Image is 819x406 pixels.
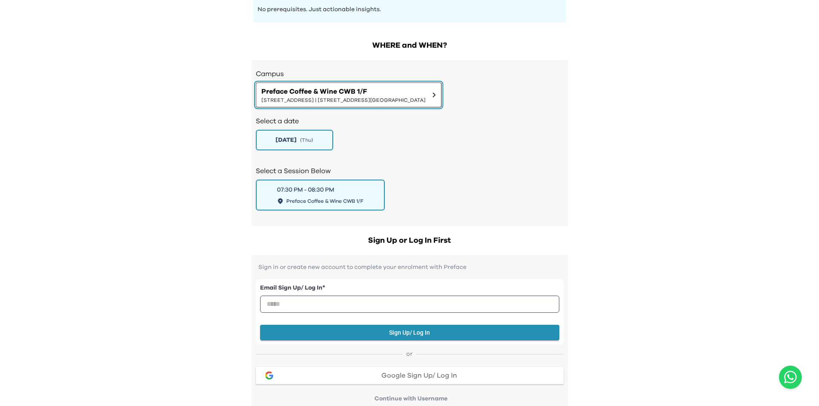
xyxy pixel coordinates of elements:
h3: Campus [256,69,564,79]
h2: Select a date [256,116,564,126]
button: [DATE](Thu) [256,130,333,150]
button: Sign Up/ Log In [260,325,559,341]
span: [STREET_ADDRESS] | [STREET_ADDRESS][GEOGRAPHIC_DATA] [261,97,426,104]
div: 07:30 PM - 08:30 PM [277,186,334,194]
span: or [403,350,416,358]
button: Open WhatsApp chat [779,366,802,389]
h2: WHERE and WHEN? [252,40,568,52]
p: Continue with Username [258,394,564,403]
h2: Sign Up or Log In First [252,235,568,247]
span: ( Thu ) [300,137,313,143]
label: Email Sign Up/ Log In * [260,284,559,293]
span: Preface Coffee & Wine CWB 1/F [286,198,363,205]
span: Preface Coffee & Wine CWB 1/F [261,86,426,97]
a: Chat with us on WhatsApp [779,366,802,389]
span: [DATE] [276,136,297,144]
p: Sign in or create new account to complete your enrolment with Preface [256,264,564,271]
h2: Select a Session Below [256,166,564,176]
button: Preface Coffee & Wine CWB 1/F[STREET_ADDRESS] | [STREET_ADDRESS][GEOGRAPHIC_DATA] [256,82,442,107]
span: Google Sign Up/ Log In [381,372,457,379]
img: google login [264,370,274,381]
button: 07:30 PM - 08:30 PMPreface Coffee & Wine CWB 1/F [256,180,385,211]
button: google loginGoogle Sign Up/ Log In [256,367,564,384]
